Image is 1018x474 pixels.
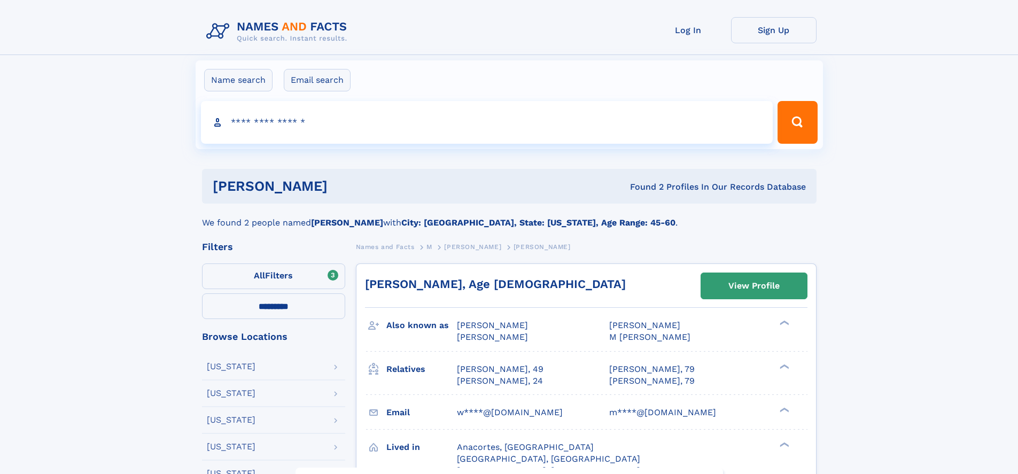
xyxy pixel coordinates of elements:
[728,274,780,298] div: View Profile
[457,375,543,387] a: [PERSON_NAME], 24
[479,181,806,193] div: Found 2 Profiles In Our Records Database
[777,441,790,448] div: ❯
[356,240,415,253] a: Names and Facts
[202,332,345,341] div: Browse Locations
[609,332,690,342] span: M [PERSON_NAME]
[254,270,265,281] span: All
[284,69,351,91] label: Email search
[609,375,695,387] a: [PERSON_NAME], 79
[207,389,255,398] div: [US_STATE]
[701,273,807,299] a: View Profile
[457,442,594,452] span: Anacortes, [GEOGRAPHIC_DATA]
[457,320,528,330] span: [PERSON_NAME]
[202,17,356,46] img: Logo Names and Facts
[401,217,675,228] b: City: [GEOGRAPHIC_DATA], State: [US_STATE], Age Range: 45-60
[426,240,432,253] a: M
[444,240,501,253] a: [PERSON_NAME]
[777,363,790,370] div: ❯
[731,17,817,43] a: Sign Up
[202,204,817,229] div: We found 2 people named with .
[386,438,457,456] h3: Lived in
[365,277,626,291] a: [PERSON_NAME], Age [DEMOGRAPHIC_DATA]
[777,320,790,327] div: ❯
[386,316,457,335] h3: Also known as
[311,217,383,228] b: [PERSON_NAME]
[609,363,695,375] a: [PERSON_NAME], 79
[457,363,543,375] a: [PERSON_NAME], 49
[207,362,255,371] div: [US_STATE]
[202,242,345,252] div: Filters
[213,180,479,193] h1: [PERSON_NAME]
[202,263,345,289] label: Filters
[204,69,273,91] label: Name search
[457,332,528,342] span: [PERSON_NAME]
[201,101,773,144] input: search input
[646,17,731,43] a: Log In
[444,243,501,251] span: [PERSON_NAME]
[777,406,790,413] div: ❯
[386,360,457,378] h3: Relatives
[426,243,432,251] span: M
[609,320,680,330] span: [PERSON_NAME]
[207,416,255,424] div: [US_STATE]
[207,442,255,451] div: [US_STATE]
[514,243,571,251] span: [PERSON_NAME]
[778,101,817,144] button: Search Button
[386,403,457,422] h3: Email
[457,454,640,464] span: [GEOGRAPHIC_DATA], [GEOGRAPHIC_DATA]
